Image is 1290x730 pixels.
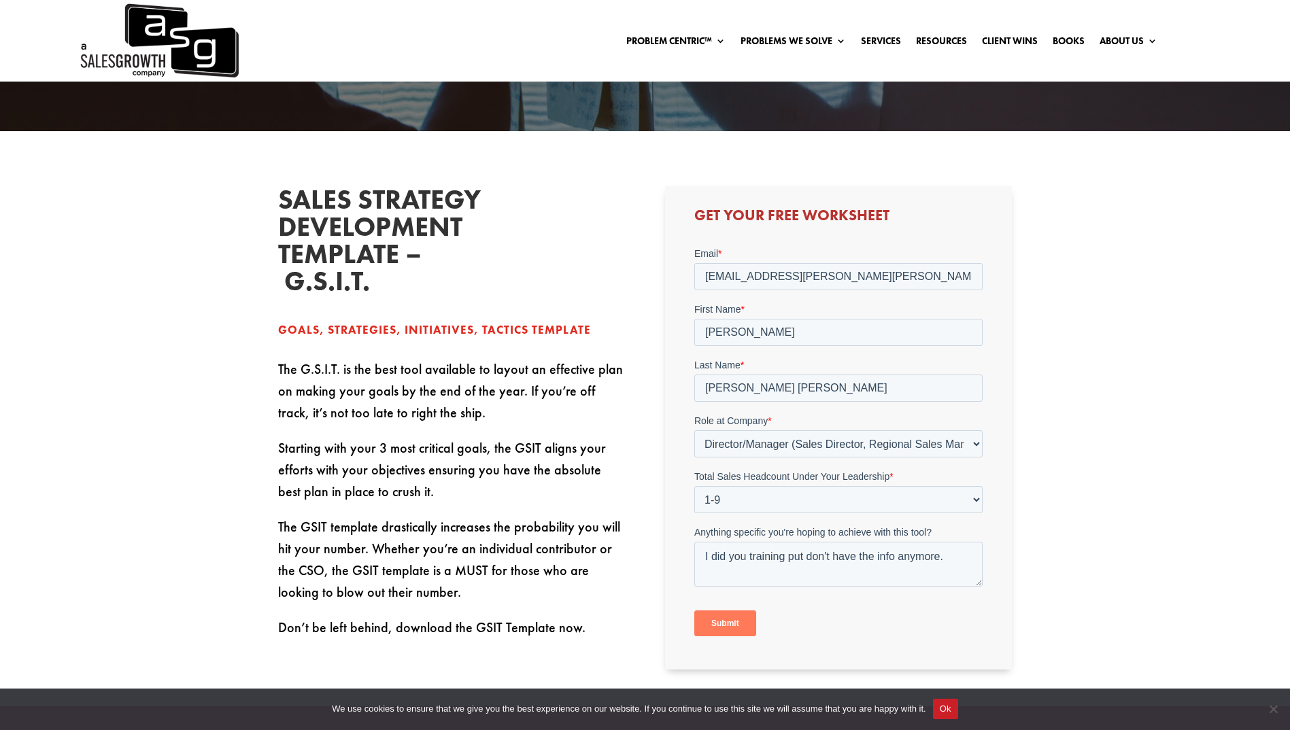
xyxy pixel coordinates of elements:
a: Services [861,36,901,51]
a: Client Wins [982,36,1038,51]
iframe: Form 0 [694,247,983,648]
h2: Sales Strategy Development Template – G.S.I.T. [278,186,482,302]
div: Goals, Strategies, initiatives, tactics template [278,322,625,338]
a: About Us [1100,36,1157,51]
a: Problems We Solve [741,36,846,51]
p: The G.S.I.T. is the best tool available to layout an effective plan on making your goals by the e... [278,358,625,437]
a: Books [1053,36,1085,51]
span: We use cookies to ensure that we give you the best experience on our website. If you continue to ... [332,702,926,716]
span: No [1266,702,1280,716]
p: Starting with your 3 most critical goals, the GSIT aligns your efforts with your objectives ensur... [278,437,625,516]
h3: Get Your Free Worksheet [694,208,983,230]
button: Ok [933,699,958,719]
a: Resources [916,36,967,51]
a: Problem Centric™ [626,36,726,51]
p: Don’t be left behind, download the GSIT Template now. [278,616,625,638]
p: The GSIT template drastically increases the probability you will hit your number. Whether you’re ... [278,516,625,616]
